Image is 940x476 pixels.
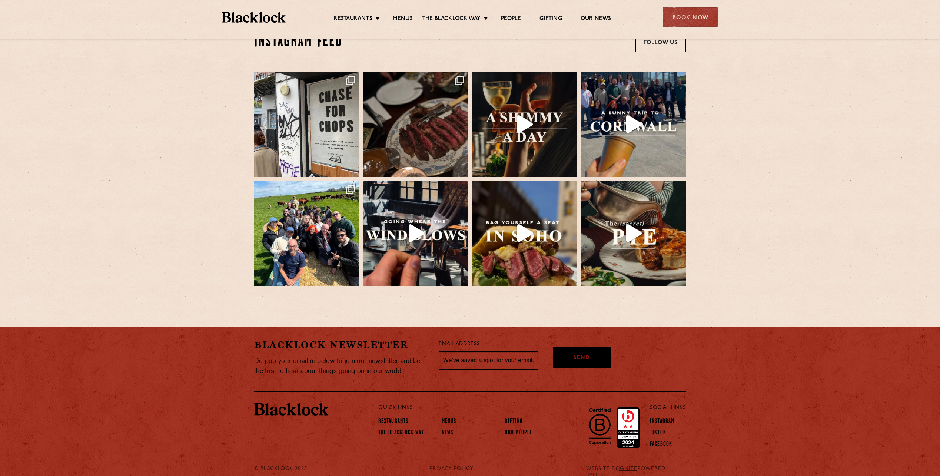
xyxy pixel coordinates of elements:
[363,72,468,177] img: Prime Rib ⏩ Pigs Head ⏩ Cheesecake You deserve it 💋 #blacklock #primerib #steak #steaklover #meat...
[618,466,637,472] a: IGNITE
[539,15,562,23] a: Gifting
[254,181,359,286] img: A few times a year —especially when the weather’s this good 🌞 we load up and head out the city to...
[346,76,355,85] svg: Clone
[429,466,474,472] a: PRIVACY POLICY
[409,224,424,242] svg: Play
[378,403,625,413] p: Quick Links
[346,185,355,194] svg: Clone
[581,15,611,23] a: Our News
[442,429,453,437] a: News
[581,181,686,286] a: Play
[650,429,666,437] a: TikTok
[472,72,577,177] a: Play
[254,33,342,52] h2: Instagram Feed
[581,72,686,177] img: This is the whole point ♥️ we might be just a restaurant but there is so much more to what we do ...
[422,15,481,23] a: The Blacklock Way
[254,72,359,177] a: Clone
[650,441,672,449] a: Facebook
[650,403,686,413] p: Social Links
[254,403,328,416] img: BL_Textured_Logo-footer-cropped.svg
[254,181,359,286] a: Clone
[363,72,468,177] a: Clone
[363,181,468,286] img: You've got to follow your fork sometimes ♥️ #blacklock #meatlover #steakrestaurant #londonfoodie ...
[505,418,523,426] a: Gifting
[393,15,413,23] a: Menus
[501,15,521,23] a: People
[254,72,359,177] img: 🚨 For those gearing up for the Great Manchester Run today—we’ve got your back! 🚨 With the finish ...
[517,115,533,133] svg: Play
[378,418,408,426] a: Restaurants
[650,418,674,426] a: Instagram
[626,224,642,242] svg: Play
[626,115,642,133] svg: Play
[222,12,286,23] img: BL_Textured_Logo-footer-cropped.svg
[585,404,615,448] img: B-Corp-Logo-Black-RGB.svg
[363,181,468,286] a: Play
[254,338,428,351] h2: Blacklock Newsletter
[581,72,686,177] a: Play
[505,429,532,437] a: Our People
[439,351,538,370] input: We’ve saved a spot for your email...
[574,354,590,363] span: Send
[439,340,479,348] label: Email Address
[455,76,464,85] svg: Clone
[472,181,577,286] a: Play
[581,181,686,286] img: Consider us totally pie-eyed with the secret off-menu Blacklock Pie 🥧♥️💯 While there's only a doz...
[663,7,718,27] div: Book Now
[472,72,577,177] img: Rumour has it… 🍸😘 #londonrestaurants #manchester #steaknight #steaklovers #shimmy #steak #cocktai...
[442,418,456,426] a: Menus
[635,32,686,52] a: Follow Us
[617,407,640,448] img: Accred_2023_2star.png
[334,15,372,23] a: Restaurants
[378,429,424,437] a: The Blacklock Way
[517,224,533,242] svg: Play
[472,181,577,286] img: There's one thing on our minds today —and that's lunch💯🥩♥️ We couldn't think of a better way to k...
[254,356,428,376] p: Do pop your email in below to join our newsletter and be the first to hear about things going on ...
